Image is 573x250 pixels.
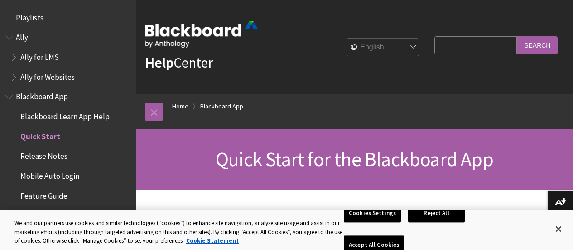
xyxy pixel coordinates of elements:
[347,39,419,57] select: Site Language Selector
[20,129,60,141] span: Quick Start
[20,188,67,201] span: Feature Guide
[16,30,28,42] span: Ally
[145,54,213,72] a: HelpCenter
[20,149,67,161] span: Release Notes
[172,101,188,112] a: Home
[16,89,68,102] span: Blackboard App
[216,147,493,172] span: Quick Start for the Blackboard App
[20,69,75,82] span: Ally for Websites
[5,30,130,85] nav: Book outline for Anthology Ally Help
[145,54,173,72] strong: Help
[145,21,258,48] img: Blackboard by Anthology
[16,10,43,22] span: Playlists
[5,10,130,25] nav: Book outline for Playlists
[20,109,110,121] span: Blackboard Learn App Help
[408,204,465,223] button: Reject All
[14,219,344,245] div: We and our partners use cookies and similar technologies (“cookies”) to enhance site navigation, ...
[200,101,243,112] a: Blackboard App
[344,204,401,223] button: Cookies Settings
[20,208,57,221] span: Instructors
[517,36,558,54] input: Search
[20,168,79,181] span: Mobile Auto Login
[549,219,568,239] button: Close
[186,237,239,245] a: More information about your privacy, opens in a new tab
[20,49,59,62] span: Ally for LMS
